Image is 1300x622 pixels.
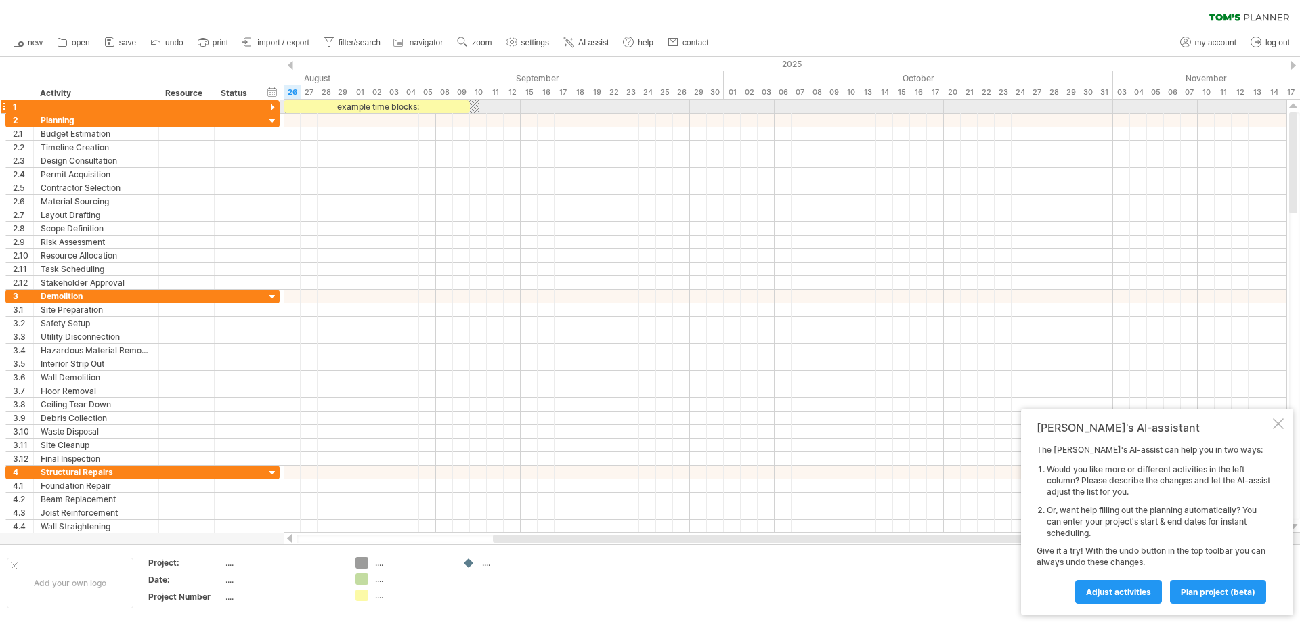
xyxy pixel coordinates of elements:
div: Thursday, 2 October 2025 [741,85,758,99]
div: 3.2 [13,317,33,330]
div: Wednesday, 27 August 2025 [301,85,318,99]
a: undo [147,34,188,51]
div: Friday, 10 October 2025 [842,85,859,99]
div: Monday, 8 September 2025 [436,85,453,99]
div: 2.5 [13,181,33,194]
div: Monday, 13 October 2025 [859,85,876,99]
a: import / export [239,34,313,51]
a: Adjust activities [1075,580,1162,604]
a: log out [1247,34,1294,51]
div: 2.3 [13,154,33,167]
div: Friday, 3 October 2025 [758,85,775,99]
div: Wall Demolition [41,371,152,384]
div: Risk Assessment [41,236,152,248]
div: Wednesday, 1 October 2025 [724,85,741,99]
div: 2.12 [13,276,33,289]
div: .... [375,557,449,569]
div: 4.2 [13,493,33,506]
div: Structural Repairs [41,466,152,479]
div: Tuesday, 30 September 2025 [707,85,724,99]
div: 3.9 [13,412,33,424]
div: Monday, 10 November 2025 [1198,85,1215,99]
div: 2.9 [13,236,33,248]
div: Ceiling Tear Down [41,398,152,411]
div: Thursday, 16 October 2025 [910,85,927,99]
div: Friday, 5 September 2025 [419,85,436,99]
div: Friday, 12 September 2025 [504,85,521,99]
div: Thursday, 9 October 2025 [825,85,842,99]
div: Thursday, 30 October 2025 [1079,85,1096,99]
div: 2.2 [13,141,33,154]
span: new [28,38,43,47]
div: Date: [148,574,223,585]
div: Joist Reinforcement [41,506,152,519]
div: Thursday, 18 September 2025 [571,85,588,99]
span: filter/search [339,38,381,47]
div: Budget Estimation [41,127,152,140]
div: Permit Acquisition [41,168,152,181]
div: Friday, 31 October 2025 [1096,85,1113,99]
div: Wednesday, 5 November 2025 [1147,85,1164,99]
div: Wednesday, 8 October 2025 [808,85,825,99]
div: Wednesday, 15 October 2025 [893,85,910,99]
div: Hazardous Material Removal [41,344,152,357]
div: Status [221,87,251,100]
div: Tuesday, 26 August 2025 [284,85,301,99]
div: Site Preparation [41,303,152,316]
div: Foundation Repair [41,479,152,492]
div: Monday, 22 September 2025 [605,85,622,99]
a: help [620,34,657,51]
div: Thursday, 23 October 2025 [995,85,1012,99]
div: Project: [148,557,223,569]
div: Monday, 3 November 2025 [1113,85,1130,99]
div: 3.1 [13,303,33,316]
div: Tuesday, 21 October 2025 [961,85,978,99]
div: Thursday, 13 November 2025 [1249,85,1265,99]
div: Friday, 17 October 2025 [927,85,944,99]
span: open [72,38,90,47]
div: Resource Allocation [41,249,152,262]
span: save [119,38,136,47]
div: Layout Drafting [41,208,152,221]
div: Friday, 14 November 2025 [1265,85,1282,99]
div: Wednesday, 17 September 2025 [555,85,571,99]
div: 3 [13,290,33,303]
a: save [101,34,140,51]
div: Thursday, 11 September 2025 [487,85,504,99]
div: 3.7 [13,384,33,397]
a: zoom [454,34,496,51]
div: Activity [40,87,151,100]
span: my account [1195,38,1236,47]
div: Contractor Selection [41,181,152,194]
div: 3.3 [13,330,33,343]
div: October 2025 [724,71,1113,85]
div: Design Consultation [41,154,152,167]
div: Final Inspection [41,452,152,465]
div: Thursday, 6 November 2025 [1164,85,1181,99]
div: Tuesday, 28 October 2025 [1045,85,1062,99]
li: Or, want help filling out the planning automatically? You can enter your project's start & end da... [1047,505,1270,539]
div: September 2025 [351,71,724,85]
div: Resource [165,87,207,100]
div: 3.5 [13,357,33,370]
div: Wednesday, 24 September 2025 [639,85,656,99]
div: Planning [41,114,152,127]
div: 3.11 [13,439,33,451]
div: Friday, 26 September 2025 [673,85,690,99]
span: contact [682,38,709,47]
span: help [638,38,653,47]
div: Monday, 27 October 2025 [1028,85,1045,99]
div: Material Sourcing [41,195,152,208]
div: Thursday, 4 September 2025 [402,85,419,99]
div: Wednesday, 29 October 2025 [1062,85,1079,99]
div: Timeline Creation [41,141,152,154]
div: 4.1 [13,479,33,492]
div: Floor Removal [41,384,152,397]
div: Monday, 20 October 2025 [944,85,961,99]
span: navigator [410,38,443,47]
div: Monday, 15 September 2025 [521,85,538,99]
div: 4 [13,466,33,479]
div: Monday, 1 September 2025 [351,85,368,99]
div: Tuesday, 2 September 2025 [368,85,385,99]
div: Monday, 29 September 2025 [690,85,707,99]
